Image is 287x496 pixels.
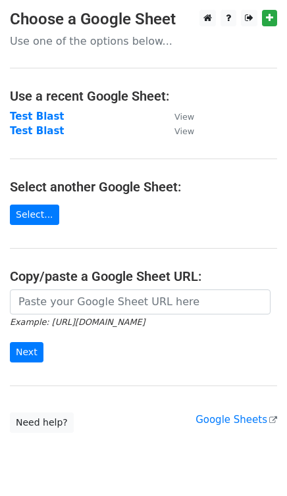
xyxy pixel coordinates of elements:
[10,205,59,225] a: Select...
[10,111,65,122] a: Test Blast
[10,179,277,195] h4: Select another Google Sheet:
[10,289,271,314] input: Paste your Google Sheet URL here
[174,126,194,136] small: View
[10,268,277,284] h4: Copy/paste a Google Sheet URL:
[196,414,277,426] a: Google Sheets
[10,317,145,327] small: Example: [URL][DOMAIN_NAME]
[10,88,277,104] h4: Use a recent Google Sheet:
[161,125,194,137] a: View
[10,34,277,48] p: Use one of the options below...
[10,412,74,433] a: Need help?
[10,342,43,362] input: Next
[174,112,194,122] small: View
[10,10,277,29] h3: Choose a Google Sheet
[161,111,194,122] a: View
[10,125,65,137] a: Test Blast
